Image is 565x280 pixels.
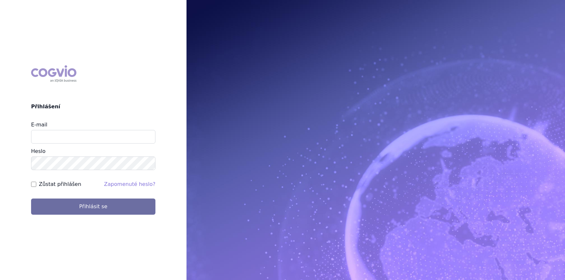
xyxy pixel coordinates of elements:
[39,180,81,188] label: Zůstat přihlášen
[31,103,155,111] h2: Přihlášení
[31,148,45,154] label: Heslo
[31,122,47,128] label: E-mail
[31,65,76,82] div: COGVIO
[31,199,155,215] button: Přihlásit se
[104,181,155,187] a: Zapomenuté heslo?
